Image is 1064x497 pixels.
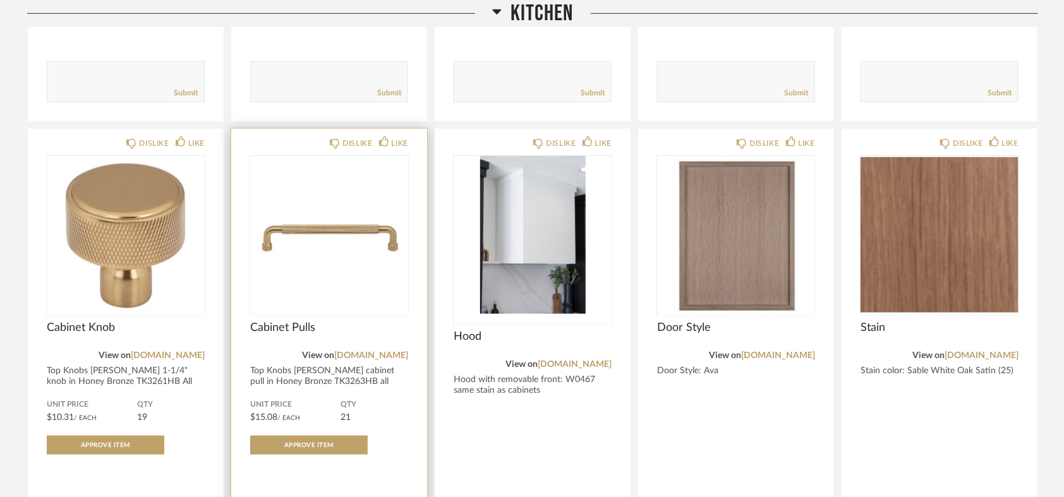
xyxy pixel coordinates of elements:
span: / Each [74,415,97,421]
img: undefined [454,156,612,314]
div: Stain color: Sable White Oak Satin (25) [861,366,1019,376]
a: [DOMAIN_NAME] [741,351,815,360]
span: Unit Price [250,400,341,410]
div: LIKE [392,137,408,150]
span: Stain [861,321,1019,335]
a: Submit [784,88,808,99]
button: Approve Item [47,436,164,455]
img: undefined [47,156,205,314]
div: 0 [454,156,612,314]
div: DISLIKE [546,137,576,150]
div: DISLIKE [139,137,169,150]
span: Door Style [657,321,815,335]
a: Submit [174,88,198,99]
div: Door Style: Ava [657,366,815,376]
a: [DOMAIN_NAME] [945,351,1019,360]
div: LIKE [188,137,205,150]
span: Hood [454,330,612,344]
a: Submit [988,88,1012,99]
div: DISLIKE [749,137,779,150]
img: undefined [657,156,815,314]
span: $10.31 [47,413,74,422]
span: Approve Item [284,442,334,448]
a: Submit [581,88,605,99]
span: Cabinet Pulls [250,321,408,335]
span: View on [302,351,334,360]
a: Submit [377,88,401,99]
span: Cabinet Knob [47,321,205,335]
div: LIKE [799,137,815,150]
span: View on [505,360,538,369]
div: Hood with removable front: W0467 same stain as cabinets [454,374,612,396]
span: QTY [341,400,408,410]
span: / Each [277,415,300,421]
a: [DOMAIN_NAME] [131,351,205,360]
a: [DOMAIN_NAME] [538,360,612,369]
a: [DOMAIN_NAME] [334,351,408,360]
span: QTY [137,400,205,410]
img: undefined [250,156,408,314]
div: DISLIKE [342,137,372,150]
span: Unit Price [47,400,137,410]
span: Approve Item [81,442,130,448]
span: View on [99,351,131,360]
div: DISLIKE [953,137,982,150]
div: Top Knobs [PERSON_NAME] 1-1/4" knob in Honey Bronze TK3261HB All uppers a... [47,366,205,398]
div: LIKE [595,137,612,150]
span: 21 [341,413,351,422]
span: View on [709,351,741,360]
span: View on [912,351,945,360]
img: undefined [861,156,1019,314]
span: $15.08 [250,413,277,422]
span: 19 [137,413,147,422]
div: Top Knobs [PERSON_NAME] cabinet pull in Honey Bronze TK3263HB all base cabi... [250,366,408,398]
div: LIKE [1002,137,1019,150]
button: Approve Item [250,436,368,455]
